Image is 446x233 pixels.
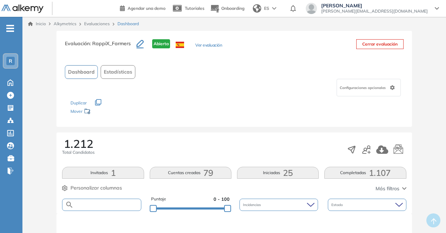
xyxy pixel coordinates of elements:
span: R [9,58,12,64]
span: ES [264,5,269,12]
span: Total Candidatos [62,149,95,156]
span: Duplicar [70,100,87,105]
button: Más filtros [376,185,406,192]
span: Alkymetrics [54,21,76,26]
iframe: Chat Widget [411,199,446,233]
span: Estado [331,202,344,207]
span: 1.212 [64,138,93,149]
span: Incidencias [243,202,262,207]
span: Onboarding [221,6,244,11]
img: Logo [1,5,43,13]
button: Cuentas creadas79 [150,167,231,179]
a: Inicio [28,21,46,27]
div: Widget de chat [411,199,446,233]
span: [PERSON_NAME] [321,3,428,8]
img: world [253,4,261,13]
span: [PERSON_NAME][EMAIL_ADDRESS][DOMAIN_NAME] [321,8,428,14]
span: Tutoriales [185,6,204,11]
span: Estadísticas [104,68,132,76]
button: Estadísticas [101,65,135,79]
img: SEARCH_ALT [65,200,74,209]
button: Completadas1.107 [324,167,406,179]
a: Evaluaciones [84,21,110,26]
button: Onboarding [210,1,244,16]
span: Dashboard [68,68,95,76]
button: Invitados1 [62,167,144,179]
span: Personalizar columnas [70,184,122,192]
span: Más filtros [376,185,399,192]
span: Dashboard [117,21,139,27]
i: - [6,28,14,29]
div: Estado [328,199,406,211]
span: Agendar una demo [128,6,165,11]
img: ESP [176,42,184,48]
a: Agendar una demo [120,4,165,12]
div: Incidencias [239,199,318,211]
button: Cerrar evaluación [356,39,404,49]
div: Configuraciones opcionales [337,79,401,96]
span: Abierta [152,39,170,48]
button: Ver evaluación [195,42,222,49]
span: Puntaje [151,196,166,203]
img: arrow [272,7,276,10]
button: Personalizar columnas [62,184,122,192]
button: Dashboard [65,65,98,79]
span: Configuraciones opcionales [340,85,387,90]
button: Iniciadas25 [237,167,319,179]
span: 0 - 100 [214,196,230,203]
h3: Evaluación [65,39,136,54]
span: : RappiX_Farmers [90,40,131,47]
div: Mover [70,105,141,118]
